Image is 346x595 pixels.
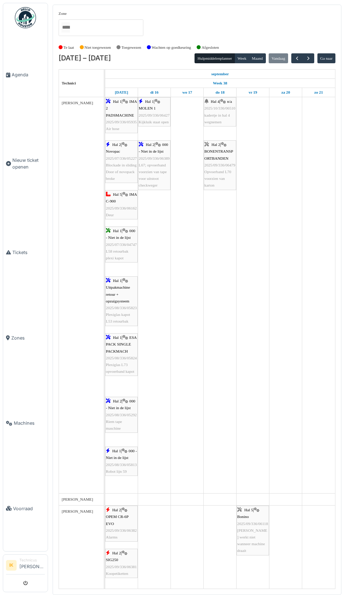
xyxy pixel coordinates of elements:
h2: [DATE] – [DATE] [59,54,111,63]
div: | [106,398,137,432]
span: [PERSON_NAME] [62,101,93,105]
a: Zones [3,295,48,381]
span: Hal 1 [113,99,122,104]
a: 16 september 2025 [149,88,160,97]
span: Voorraad [13,505,45,512]
a: 15 september 2025 [113,88,130,97]
button: Maand [249,53,266,63]
label: Wachten op goedkeuring [152,45,191,51]
span: 2025/09/336/06389 [139,156,170,160]
label: Toegewezen [121,45,141,51]
span: 2025/09/336/06427 [139,113,170,117]
input: Alles [61,22,70,33]
span: Hal 1 [113,278,122,283]
button: Volgende [303,53,314,64]
span: Hal 2 [112,508,121,512]
span: Agenda [12,71,45,78]
div: | [204,141,235,189]
span: Hal 1 [113,335,122,340]
span: [PERSON_NAME] werkt niet wanneer machine draait [237,528,267,553]
span: Bonino [237,514,249,519]
a: Week 38 [211,79,229,88]
span: Plexiglas kapot L53 retourbak [106,312,130,323]
a: 17 september 2025 [180,88,194,97]
a: Tickets [3,210,48,295]
span: Hal 1 [113,229,122,233]
div: | [106,141,137,182]
span: Kijkluik staat open [139,120,169,124]
div: | [106,98,137,132]
span: Technici [62,81,76,85]
div: | [204,98,235,125]
span: 2025/08/336/05813 [106,463,137,467]
a: Machines [3,381,48,466]
span: Alarms [106,535,118,539]
div: | [106,277,137,325]
a: Nieuw ticket openen [3,118,48,210]
a: IK Technicus[PERSON_NAME] [6,558,45,575]
span: 2025/09/336/05935 [106,120,137,124]
span: Riem tape maschine [106,419,122,430]
span: Uitpakmachine retour + opzuigsysteem [106,285,130,303]
span: Hal 4 [211,99,220,104]
span: OPEM CR-6P EVO [106,514,129,525]
label: Te laat [64,45,74,51]
img: Badge_color-CXgf-gQk.svg [15,7,36,28]
span: MOLEN 1 [139,106,156,110]
span: 2025/09/336/06382 [106,528,137,532]
a: Agenda [3,32,48,118]
li: [PERSON_NAME] [19,558,45,573]
div: | [106,228,137,261]
span: IMA 2 PADSMACHINE [106,99,137,117]
div: | [106,550,137,577]
span: 2025/08/336/05823 [106,306,137,310]
a: 19 september 2025 [247,88,259,97]
span: [PERSON_NAME] [62,509,93,513]
div: | [106,448,137,475]
div: Technicus [19,558,45,563]
a: 21 september 2025 [312,88,325,97]
span: Hal 2 [211,142,220,147]
span: Hal 2 [112,142,121,147]
a: 15 september 2025 [209,70,231,78]
span: Machines [14,420,45,426]
div: | [237,507,268,554]
a: Voorraad [3,466,48,552]
span: 2025/07/336/04747 [106,242,137,247]
span: Novopac [106,149,120,153]
span: ESA PACK SINGLE PACKMACH [106,335,137,353]
span: Opvoerband L70 voorzien van karton [204,170,231,187]
span: Koopetiketten [106,571,128,576]
span: Hal 2 [113,399,122,403]
label: Afgesloten [202,45,219,51]
span: Robot lijn 59 [106,469,127,473]
span: Hal 5 [244,508,253,512]
div: | [106,191,137,218]
div: | [106,507,137,541]
span: n/a [227,99,232,104]
div: | [139,141,170,189]
span: 2025/09/336/06162 [106,206,137,210]
button: Ga naar [317,53,336,63]
button: Week [234,53,249,63]
span: 2025/10/336/06510 [204,106,235,110]
span: BONENTRANSPORTBANDEN [204,149,233,160]
span: Hal 1 [112,449,121,453]
span: 2025/07/336/05227 [106,156,137,160]
span: Air hose [106,126,119,131]
span: Plexiglas L73 opvoerband kapot [106,363,134,373]
span: L58 retourbak plexi kapot [106,249,129,260]
span: 2025/08/336/05824 [106,356,137,360]
span: SIG250 [106,558,118,562]
span: 2025/08/336/05292 [106,413,137,417]
span: Hal 2 [146,142,155,147]
label: Niet toegewezen [84,45,111,51]
span: 2025/09/336/06381 [106,565,137,569]
span: Hal 2 [112,551,121,555]
span: 2025/09/336/06479 [204,163,235,167]
span: 2025/09/336/06118 [237,522,268,526]
label: Zone [59,11,67,17]
div: | [139,98,170,125]
span: [PERSON_NAME] [62,497,93,501]
span: Tickets [12,249,45,256]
